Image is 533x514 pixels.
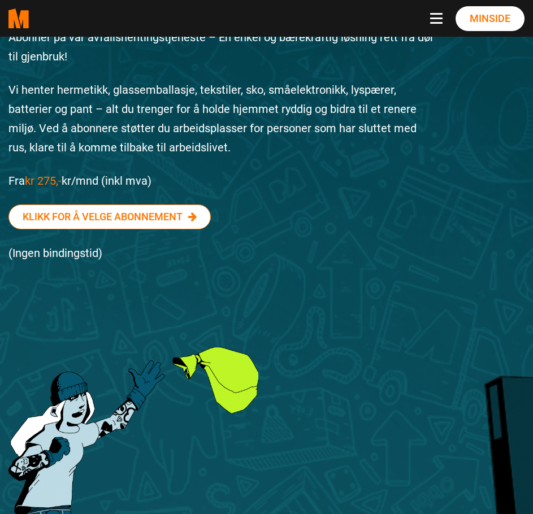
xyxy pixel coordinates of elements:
[8,204,211,229] a: Klikk for å velge abonnement
[8,171,436,190] p: Fra kr/mnd (inkl mva)
[8,28,436,66] p: Abonner på vår avfallshentingstjeneste – En enkel og bærekraftig løsning rett fra dør til gjenbruk!
[456,6,525,31] a: Minside
[25,174,62,188] span: kr 275,-
[8,80,436,157] p: Vi henter hermetikk, glassemballasje, tekstiler, sko, småelektronikk, lyspærer, batterier og pant...
[430,13,447,24] button: Navbar toggle button
[8,243,436,263] p: (Ingen bindingstid)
